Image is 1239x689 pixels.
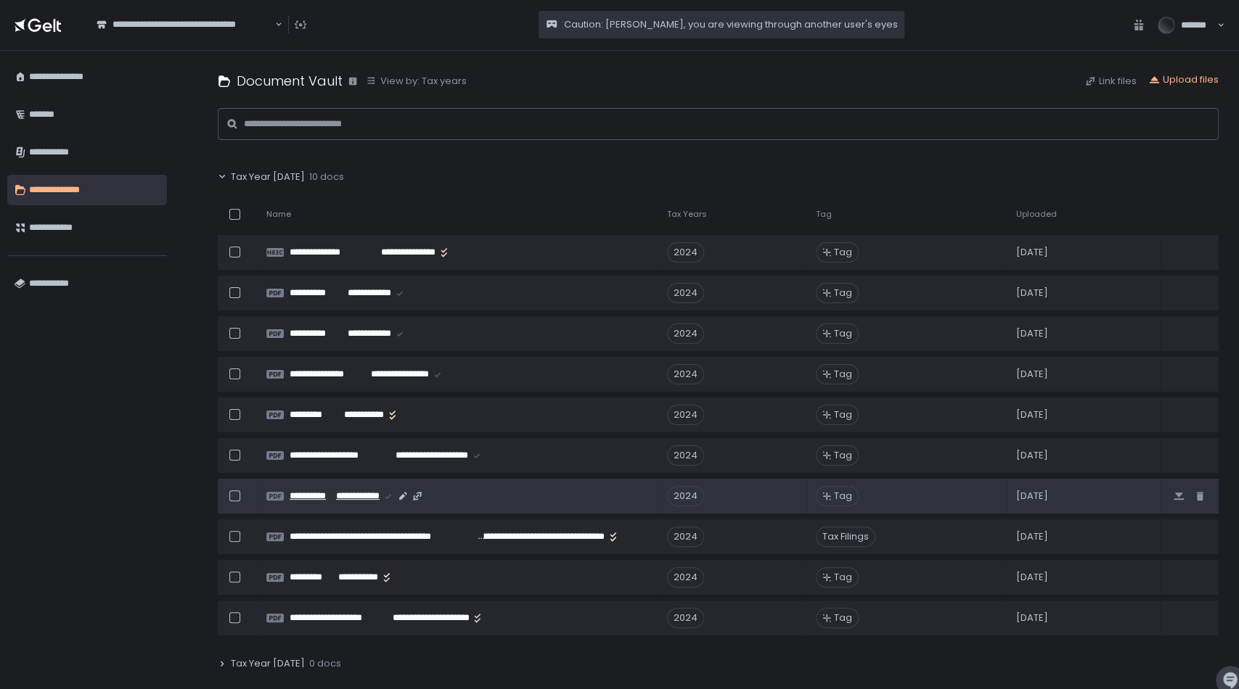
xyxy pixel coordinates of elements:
span: Tag [834,327,852,340]
span: Tag [834,449,852,462]
span: Tag [834,490,852,503]
span: Tag [834,368,852,381]
span: Caution: [PERSON_NAME], you are viewing through another user's eyes [563,18,897,31]
div: 2024 [667,527,704,547]
div: 2024 [667,486,704,506]
span: 10 docs [309,170,344,183]
span: [DATE] [1015,368,1047,381]
div: 2024 [667,608,704,628]
span: Tag [834,246,852,259]
div: 2024 [667,283,704,303]
button: Upload files [1148,73,1219,86]
span: [DATE] [1015,571,1047,584]
span: [DATE] [1015,449,1047,462]
button: Link files [1084,75,1137,88]
span: [DATE] [1015,246,1047,259]
span: [DATE] [1015,286,1047,300]
span: 0 docs [309,657,341,670]
span: [DATE] [1015,490,1047,503]
span: [DATE] [1015,327,1047,340]
span: Tag [834,571,852,584]
button: View by: Tax years [366,75,467,88]
span: [DATE] [1015,530,1047,543]
span: Uploaded [1015,209,1056,220]
div: 2024 [667,445,704,466]
div: 2024 [667,364,704,384]
span: [DATE] [1015,611,1047,624]
span: [DATE] [1015,408,1047,421]
span: Tax Filings [816,527,875,547]
div: 2024 [667,242,704,263]
span: Tag [834,286,852,300]
span: Tax Years [667,209,707,220]
h1: Document Vault [237,71,343,91]
div: 2024 [667,323,704,344]
span: Tag [834,408,852,421]
input: Search for option [97,31,274,46]
div: Search for option [87,10,282,40]
div: 2024 [667,405,704,425]
span: Tax Year [DATE] [231,170,305,183]
span: Tag [834,611,852,624]
div: 2024 [667,567,704,587]
span: Tax Year [DATE] [231,657,305,670]
span: Tag [816,209,832,220]
span: Name [266,209,291,220]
